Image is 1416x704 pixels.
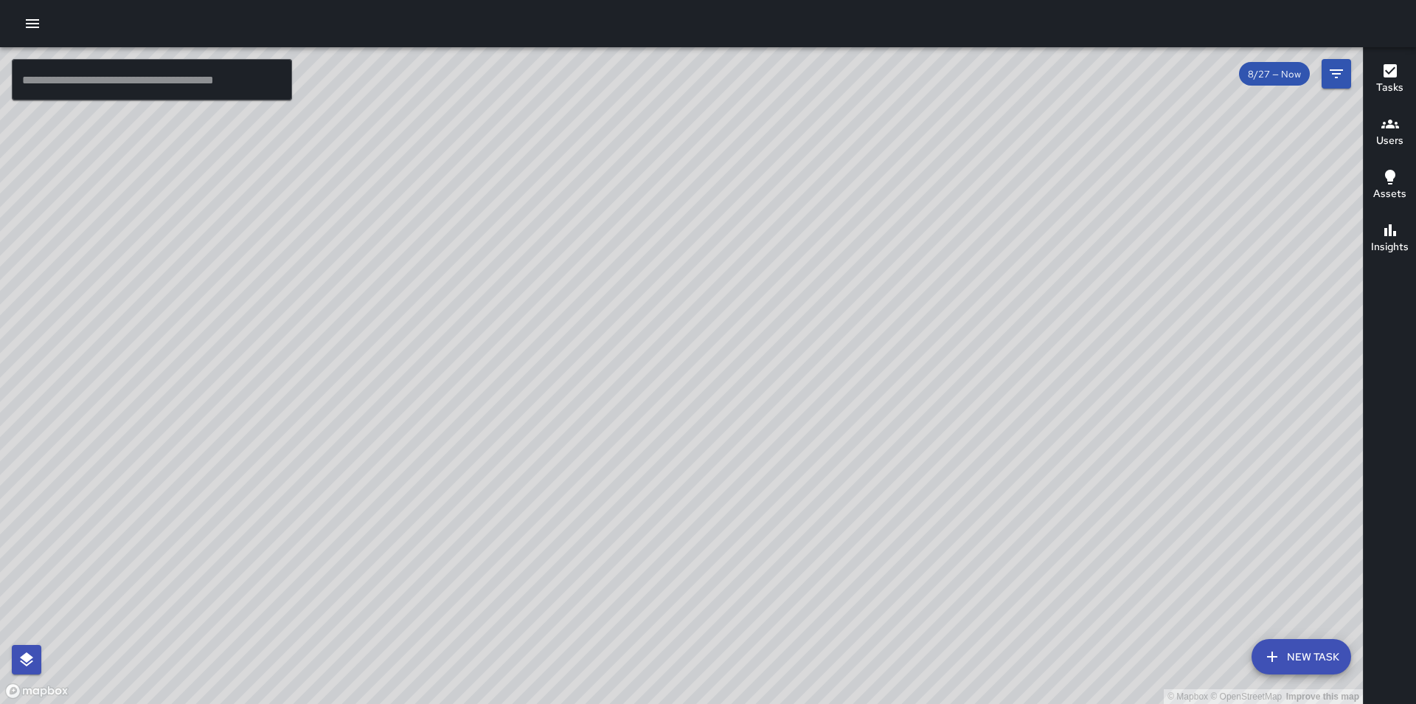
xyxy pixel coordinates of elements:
button: Assets [1364,159,1416,213]
h6: Users [1376,133,1403,149]
button: Users [1364,106,1416,159]
h6: Insights [1371,239,1409,255]
button: Insights [1364,213,1416,266]
h6: Tasks [1376,80,1403,96]
h6: Assets [1373,186,1406,202]
button: Filters [1322,59,1351,89]
button: Tasks [1364,53,1416,106]
button: New Task [1252,639,1351,674]
span: 8/27 — Now [1239,68,1310,80]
